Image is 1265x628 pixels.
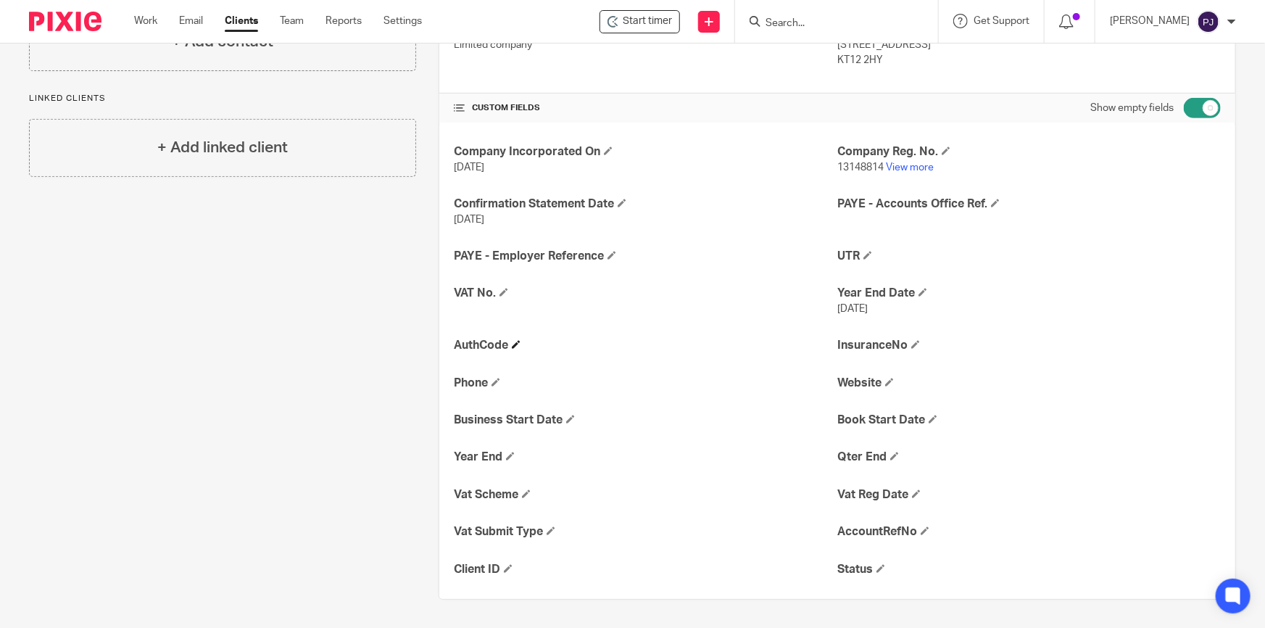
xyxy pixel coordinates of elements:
h4: PAYE - Employer Reference [454,249,837,264]
h4: Year End Date [837,286,1221,301]
h4: Year End [454,450,837,465]
span: [DATE] [454,162,484,173]
input: Search [764,17,895,30]
a: Email [179,14,203,28]
p: Limited company [454,38,837,52]
h4: Phone [454,376,837,391]
h4: + Add linked client [157,136,288,159]
a: Work [134,14,157,28]
span: 13148814 [837,162,884,173]
img: Pixie [29,12,101,31]
p: [STREET_ADDRESS] [837,38,1221,52]
a: Clients [225,14,258,28]
p: KT12 2HY [837,53,1221,67]
span: Get Support [974,16,1029,26]
label: Show empty fields [1090,101,1174,115]
span: [DATE] [454,215,484,225]
h4: UTR [837,249,1221,264]
h4: Business Start Date [454,413,837,428]
h4: Book Start Date [837,413,1221,428]
p: [PERSON_NAME] [1110,14,1190,28]
span: Start timer [623,14,672,29]
h4: Website [837,376,1221,391]
a: Team [280,14,304,28]
a: View more [886,162,934,173]
h4: Company Reg. No. [837,144,1221,160]
h4: CUSTOM FIELDS [454,102,837,114]
h4: VAT No. [454,286,837,301]
img: svg%3E [1197,10,1220,33]
h4: AccountRefNo [837,524,1221,540]
h4: Vat Submit Type [454,524,837,540]
p: Linked clients [29,93,416,104]
h4: AuthCode [454,338,837,353]
h4: PAYE - Accounts Office Ref. [837,197,1221,212]
h4: Status [837,562,1221,577]
span: [DATE] [837,304,868,314]
h4: Qter End [837,450,1221,465]
h4: Confirmation Statement Date [454,197,837,212]
h4: Company Incorporated On [454,144,837,160]
h4: Client ID [454,562,837,577]
h4: Vat Scheme [454,487,837,503]
a: Settings [383,14,422,28]
h4: InsuranceNo [837,338,1221,353]
div: F2D BUSINESS LTD [600,10,680,33]
h4: Vat Reg Date [837,487,1221,503]
a: Reports [325,14,362,28]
